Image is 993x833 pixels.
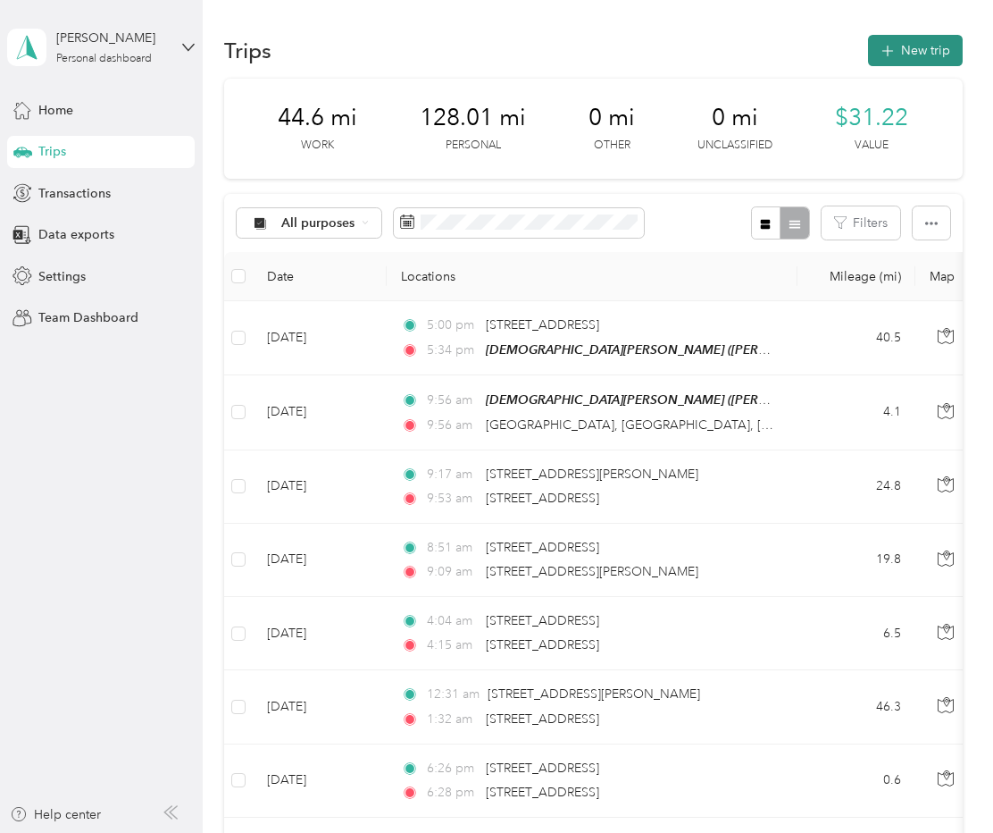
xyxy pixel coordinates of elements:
[253,745,387,818] td: [DATE]
[38,184,111,203] span: Transactions
[486,761,599,776] span: [STREET_ADDRESS]
[387,252,797,301] th: Locations
[56,29,168,47] div: [PERSON_NAME]
[253,375,387,450] td: [DATE]
[797,524,915,597] td: 19.8
[486,467,698,482] span: [STREET_ADDRESS][PERSON_NAME]
[486,711,599,727] span: [STREET_ADDRESS]
[427,783,478,803] span: 6:28 pm
[697,138,772,154] p: Unclassified
[486,540,599,555] span: [STREET_ADDRESS]
[253,450,387,524] td: [DATE]
[38,267,86,286] span: Settings
[253,301,387,375] td: [DATE]
[427,341,478,360] span: 5:34 pm
[301,138,334,154] p: Work
[281,217,355,230] span: All purposes
[915,252,978,301] th: Map
[855,138,889,154] p: Value
[446,138,501,154] p: Personal
[253,524,387,597] td: [DATE]
[253,252,387,301] th: Date
[56,54,152,64] div: Personal dashboard
[797,301,915,375] td: 40.5
[427,489,478,509] span: 9:53 am
[486,613,599,628] span: [STREET_ADDRESS]
[420,104,526,132] span: 128.01 mi
[427,538,478,558] span: 8:51 am
[38,142,66,161] span: Trips
[427,611,478,631] span: 4:04 am
[486,317,599,332] span: [STREET_ADDRESS]
[427,416,478,435] span: 9:56 am
[797,670,915,744] td: 46.3
[427,685,480,704] span: 12:31 am
[427,391,478,410] span: 9:56 am
[427,465,478,484] span: 9:17 am
[253,597,387,670] td: [DATE]
[797,375,915,450] td: 4.1
[797,450,915,524] td: 24.8
[893,733,993,833] iframe: Everlance-gr Chat Button Frame
[835,104,908,132] span: $31.22
[38,225,114,244] span: Data exports
[278,104,357,132] span: 44.6 mi
[797,597,915,670] td: 6.5
[427,635,478,655] span: 4:15 am
[594,138,630,154] p: Other
[486,637,599,652] span: [STREET_ADDRESS]
[38,101,73,120] span: Home
[427,316,478,335] span: 5:00 pm
[224,41,271,60] h1: Trips
[797,745,915,818] td: 0.6
[712,104,758,132] span: 0 mi
[427,562,478,582] span: 9:09 am
[588,104,635,132] span: 0 mi
[797,252,915,301] th: Mileage (mi)
[486,785,599,800] span: [STREET_ADDRESS]
[486,491,599,506] span: [STREET_ADDRESS]
[427,759,478,778] span: 6:26 pm
[868,35,963,66] button: New trip
[427,710,478,729] span: 1:32 am
[486,564,698,579] span: [STREET_ADDRESS][PERSON_NAME]
[822,206,900,240] button: Filters
[253,670,387,744] td: [DATE]
[488,686,700,702] span: [STREET_ADDRESS][PERSON_NAME]
[38,308,138,327] span: Team Dashboard
[10,805,101,824] button: Help center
